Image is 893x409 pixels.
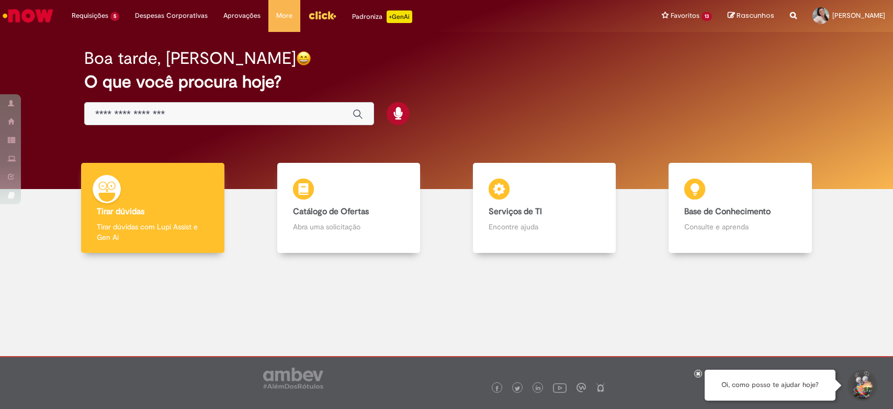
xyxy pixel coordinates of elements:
a: Catálogo de Ofertas Abra uma solicitação [251,163,446,253]
img: logo_footer_naosei.png [596,383,605,392]
b: Serviços de TI [489,206,542,217]
span: Requisições [72,10,108,21]
img: logo_footer_youtube.png [553,381,567,394]
span: Aprovações [223,10,261,21]
h2: O que você procura hoje? [84,73,809,91]
span: Favoritos [671,10,699,21]
img: logo_footer_twitter.png [515,386,520,391]
p: Abra uma solicitação [293,222,404,232]
a: Rascunhos [728,11,774,21]
img: logo_footer_linkedin.png [536,385,541,392]
span: Despesas Corporativas [135,10,208,21]
span: More [276,10,292,21]
b: Catálogo de Ofertas [293,206,369,217]
div: Oi, como posso te ajudar hoje? [705,370,835,401]
span: Rascunhos [737,10,774,20]
a: Serviços de TI Encontre ajuda [447,163,642,253]
span: 5 [110,12,119,21]
div: Padroniza [352,10,412,23]
p: Encontre ajuda [489,222,600,232]
p: Tirar dúvidas com Lupi Assist e Gen Ai [97,222,208,242]
img: logo_footer_ambev_rotulo_gray.png [263,368,323,389]
img: click_logo_yellow_360x200.png [308,7,336,23]
p: Consulte e aprenda [684,222,796,232]
img: happy-face.png [296,51,311,66]
span: [PERSON_NAME] [832,11,885,20]
img: logo_footer_workplace.png [577,383,586,392]
b: Base de Conhecimento [684,206,771,217]
a: Base de Conhecimento Consulte e aprenda [642,163,838,253]
span: 13 [702,12,712,21]
img: ServiceNow [1,5,55,26]
b: Tirar dúvidas [97,206,144,217]
img: logo_footer_facebook.png [494,386,500,391]
h2: Boa tarde, [PERSON_NAME] [84,49,296,68]
p: +GenAi [387,10,412,23]
a: Tirar dúvidas Tirar dúvidas com Lupi Assist e Gen Ai [55,163,251,253]
button: Iniciar Conversa de Suporte [846,370,877,401]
